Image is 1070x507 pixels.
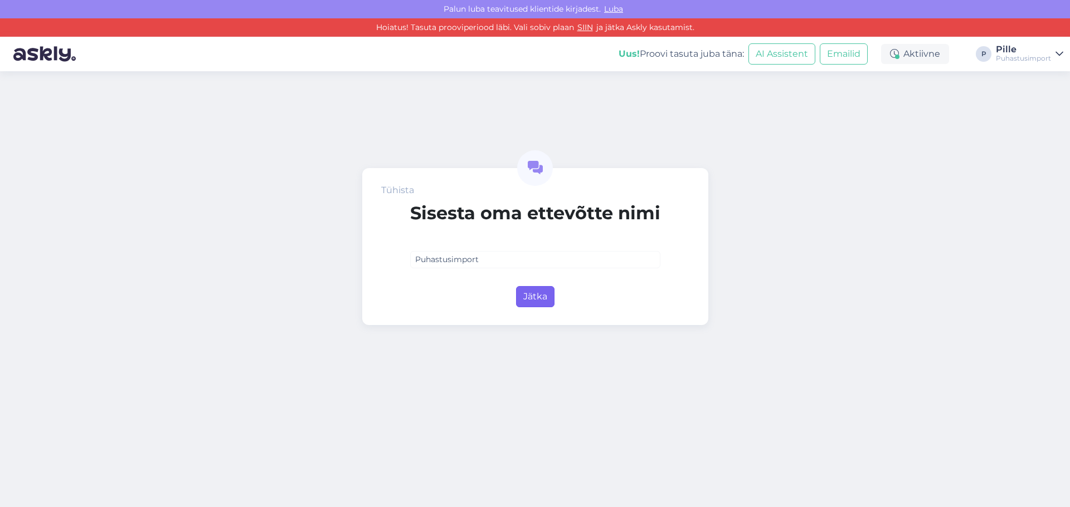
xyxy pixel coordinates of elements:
button: Jätka [516,286,555,307]
div: Proovi tasuta juba täna: [619,47,744,61]
div: Puhastusimport [996,54,1051,63]
h2: Sisesta oma ettevõtte nimi [410,203,660,224]
b: Uus! [619,48,640,59]
div: Aktiivne [881,44,949,64]
span: Luba [601,4,626,14]
div: Pille [996,45,1051,54]
div: Tühista [381,184,414,197]
button: AI Assistent [748,43,815,65]
input: ABC Corporation [410,251,660,268]
button: Emailid [820,43,868,65]
div: P [976,46,991,62]
a: SIIN [574,22,596,32]
a: PillePuhastusimport [996,45,1063,63]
